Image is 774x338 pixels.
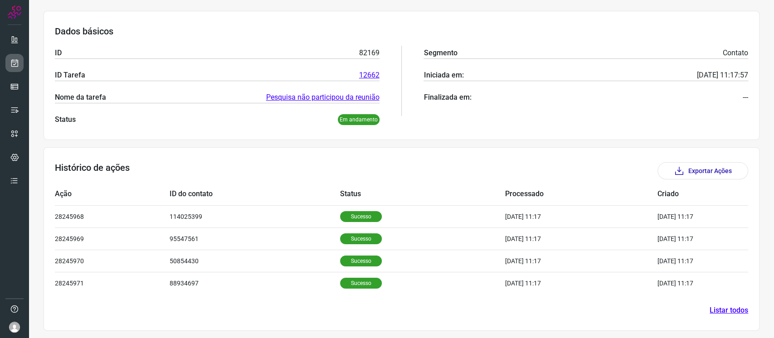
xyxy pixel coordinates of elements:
[170,250,340,272] td: 50854430
[657,272,721,294] td: [DATE] 11:17
[55,227,170,250] td: 28245969
[55,272,170,294] td: 28245971
[170,272,340,294] td: 88934697
[266,92,380,103] a: Pesquisa não participou da reunião
[424,92,471,103] p: Finalizada em:
[170,205,340,227] td: 114025399
[424,70,463,81] p: Iniciada em:
[9,322,20,333] img: avatar-user-boy.jpg
[710,305,748,316] a: Listar todos
[743,92,748,103] p: ---
[505,227,657,250] td: [DATE] 11:17
[170,227,340,250] td: 95547561
[505,250,657,272] td: [DATE] 11:17
[657,183,721,205] td: Criado
[55,48,62,58] p: ID
[340,211,382,222] p: Sucesso
[170,183,340,205] td: ID do contato
[505,183,657,205] td: Processado
[723,48,748,58] p: Contato
[340,183,505,205] td: Status
[657,205,721,227] td: [DATE] 11:17
[55,250,170,272] td: 28245970
[697,70,748,81] p: [DATE] 11:17:57
[657,250,721,272] td: [DATE] 11:17
[359,70,380,81] a: 12662
[55,70,85,81] p: ID Tarefa
[505,272,657,294] td: [DATE] 11:17
[8,5,21,19] img: Logo
[505,205,657,227] td: [DATE] 11:17
[55,92,106,103] p: Nome da tarefa
[359,48,380,58] p: 82169
[340,256,382,266] p: Sucesso
[657,227,721,250] td: [DATE] 11:17
[424,48,457,58] p: Segmento
[55,183,170,205] td: Ação
[55,162,130,179] h3: Histórico de ações
[55,114,76,125] p: Status
[657,162,748,179] button: Exportar Ações
[338,114,380,125] p: Em andamento
[340,233,382,244] p: Sucesso
[55,205,170,227] td: 28245968
[340,278,382,289] p: Sucesso
[55,26,748,37] h3: Dados básicos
